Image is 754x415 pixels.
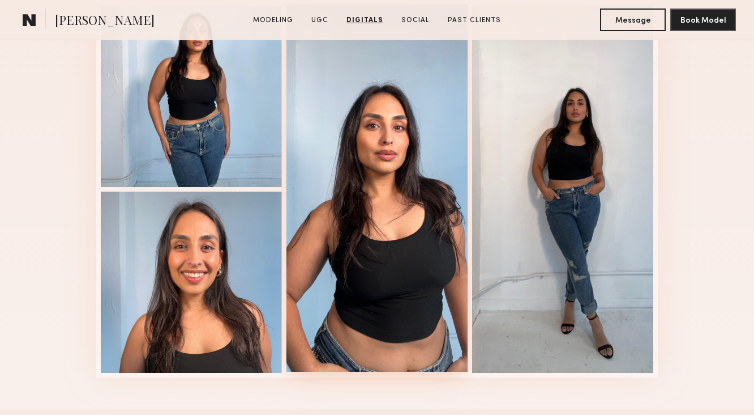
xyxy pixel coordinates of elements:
button: Book Model [670,9,736,31]
button: Message [600,9,666,31]
a: Book Model [670,15,736,24]
span: [PERSON_NAME] [55,11,155,31]
a: Past Clients [443,15,505,26]
a: Modeling [249,15,298,26]
a: Digitals [342,15,388,26]
a: Social [397,15,434,26]
a: UGC [307,15,333,26]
